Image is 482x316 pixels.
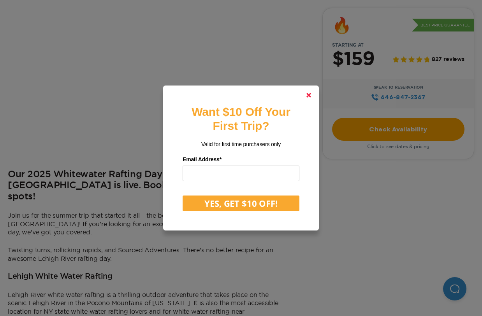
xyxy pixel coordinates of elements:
span: Required [220,156,222,162]
span: Valid for first time purchasers only [201,141,281,147]
strong: Want $10 Off Your First Trip? [192,105,290,132]
a: Close [299,86,318,105]
button: YES, GET $10 OFF! [183,196,299,211]
label: Email Address [183,154,299,166]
